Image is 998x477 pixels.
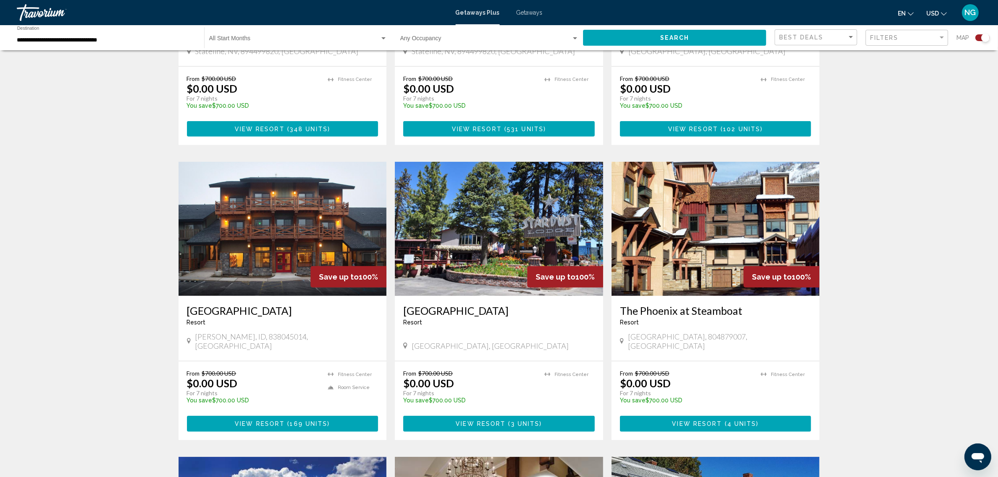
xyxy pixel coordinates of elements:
button: View Resort(348 units) [187,121,378,137]
div: 100% [744,266,819,288]
a: [GEOGRAPHIC_DATA] [187,304,378,317]
span: [GEOGRAPHIC_DATA], 804879007, [GEOGRAPHIC_DATA] [628,332,811,350]
span: You save [620,102,645,109]
button: View Resort(169 units) [187,416,378,431]
iframe: Button to launch messaging window [964,443,991,470]
span: [GEOGRAPHIC_DATA], [GEOGRAPHIC_DATA] [628,47,785,56]
span: 3 units [511,421,540,428]
button: Change currency [926,7,947,19]
span: 102 units [723,126,760,132]
span: Fitness Center [555,372,588,377]
span: From [620,370,633,377]
a: Getaways [516,9,543,16]
span: Room Service [338,385,370,390]
button: Filter [866,29,948,47]
span: Fitness Center [555,77,588,82]
p: $700.00 USD [187,397,320,404]
span: Resort [620,319,639,326]
span: ( ) [285,126,330,132]
span: $700.00 USD [418,370,453,377]
mat-select: Sort by [779,34,855,41]
span: NG [965,8,976,17]
span: ( ) [502,126,546,132]
span: From [187,370,200,377]
span: ( ) [718,126,763,132]
span: Map [957,32,969,44]
p: $0.00 USD [403,82,454,95]
span: View Resort [672,421,722,428]
span: Search [660,35,690,41]
span: Save up to [752,272,792,281]
a: Getaways Plus [456,9,500,16]
span: ( ) [506,421,542,428]
button: Change language [898,7,914,19]
p: For 7 nights [403,95,536,102]
p: $0.00 USD [187,82,238,95]
span: Save up to [536,272,575,281]
span: 348 units [290,126,328,132]
span: You save [620,397,645,404]
span: Stateline, NV, 894499820, [GEOGRAPHIC_DATA] [412,47,575,56]
button: View Resort(531 units) [403,121,595,137]
span: Resort [403,319,422,326]
span: Stateline, NV, 894499820, [GEOGRAPHIC_DATA] [195,47,359,56]
p: For 7 nights [620,95,753,102]
span: Fitness Center [771,77,805,82]
span: View Resort [235,421,285,428]
span: Fitness Center [338,77,372,82]
span: $700.00 USD [635,75,669,82]
span: From [187,75,200,82]
p: $700.00 USD [620,397,753,404]
span: Best Deals [779,34,823,41]
span: Resort [187,319,206,326]
p: $0.00 USD [403,377,454,389]
span: ( ) [722,421,759,428]
span: $700.00 USD [635,370,669,377]
span: $700.00 USD [202,370,236,377]
span: 531 units [507,126,544,132]
p: $0.00 USD [620,82,671,95]
button: User Menu [959,4,981,21]
span: You save [403,397,429,404]
a: [GEOGRAPHIC_DATA] [403,304,595,317]
button: View Resort(3 units) [403,416,595,431]
span: $700.00 USD [418,75,453,82]
p: For 7 nights [403,389,536,397]
div: 100% [527,266,603,288]
span: ( ) [285,421,330,428]
span: You save [187,397,213,404]
img: ii_sto1.jpg [179,162,387,296]
p: For 7 nights [187,95,320,102]
span: USD [926,10,939,17]
span: en [898,10,906,17]
span: Fitness Center [338,372,372,377]
p: $700.00 USD [403,397,536,404]
span: View Resort [668,126,718,132]
span: From [403,75,416,82]
span: Fitness Center [771,372,805,377]
span: From [620,75,633,82]
img: ii_tpx1.jpg [612,162,820,296]
p: $0.00 USD [620,377,671,389]
a: The Phoenix at Steamboat [620,304,811,317]
span: View Resort [456,421,505,428]
span: Filters [870,34,899,41]
p: $0.00 USD [187,377,238,389]
button: View Resort(102 units) [620,121,811,137]
p: For 7 nights [187,389,320,397]
p: $700.00 USD [403,102,536,109]
span: [GEOGRAPHIC_DATA], [GEOGRAPHIC_DATA] [412,341,569,350]
button: View Resort(4 units) [620,416,811,431]
img: ii_svd1.jpg [395,162,603,296]
p: For 7 nights [620,389,753,397]
span: You save [403,102,429,109]
span: [PERSON_NAME], ID, 838045014, [GEOGRAPHIC_DATA] [195,332,378,350]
